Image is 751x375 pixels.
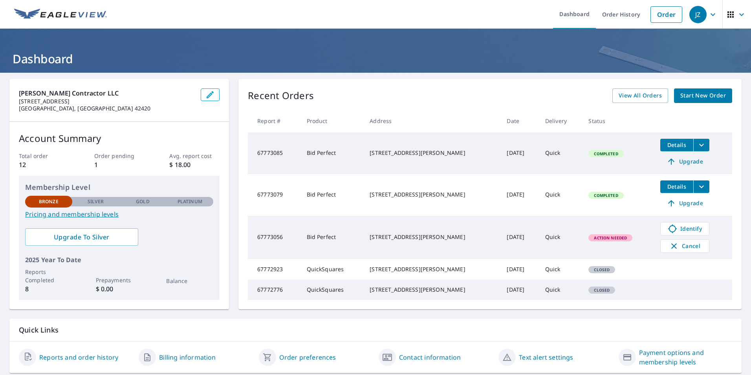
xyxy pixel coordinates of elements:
[300,259,364,279] td: QuickSquares
[94,160,145,169] p: 1
[660,197,709,210] a: Upgrade
[19,160,69,169] p: 12
[363,109,500,132] th: Address
[166,277,213,285] p: Balance
[689,6,707,23] div: JZ
[19,152,69,160] p: Total order
[660,155,709,168] a: Upgrade
[96,276,143,284] p: Prepayments
[500,279,539,300] td: [DATE]
[370,149,494,157] div: [STREET_ADDRESS][PERSON_NAME]
[399,353,461,362] a: Contact information
[589,287,614,293] span: Closed
[19,131,220,145] p: Account Summary
[25,228,138,246] a: Upgrade To Silver
[19,88,194,98] p: [PERSON_NAME] Contractor LLC
[9,51,742,67] h1: Dashboard
[665,183,689,190] span: Details
[248,259,300,279] td: 67772923
[693,180,709,193] button: filesDropdownBtn-67773079
[39,353,118,362] a: Reports and order history
[539,132,582,174] td: Quick
[19,105,194,112] p: [GEOGRAPHIC_DATA], [GEOGRAPHIC_DATA] 42420
[539,174,582,216] td: Quick
[612,88,668,103] a: View All Orders
[169,152,220,160] p: Avg. report cost
[500,132,539,174] td: [DATE]
[279,353,336,362] a: Order preferences
[370,265,494,273] div: [STREET_ADDRESS][PERSON_NAME]
[539,216,582,259] td: Quick
[370,191,494,199] div: [STREET_ADDRESS][PERSON_NAME]
[248,279,300,300] td: 67772776
[25,284,72,294] p: 8
[665,199,705,208] span: Upgrade
[589,193,623,198] span: Completed
[500,174,539,216] td: [DATE]
[639,348,732,367] a: Payment options and membership levels
[370,233,494,241] div: [STREET_ADDRESS][PERSON_NAME]
[300,109,364,132] th: Product
[660,180,693,193] button: detailsBtn-67773079
[94,152,145,160] p: Order pending
[370,286,494,294] div: [STREET_ADDRESS][PERSON_NAME]
[248,174,300,216] td: 67773079
[88,198,104,205] p: Silver
[665,141,689,149] span: Details
[248,132,300,174] td: 67773085
[589,235,632,241] span: Action Needed
[136,198,149,205] p: Gold
[500,216,539,259] td: [DATE]
[19,98,194,105] p: [STREET_ADDRESS]
[25,182,213,193] p: Membership Level
[660,239,709,253] button: Cancel
[669,241,701,251] span: Cancel
[248,88,314,103] p: Recent Orders
[300,132,364,174] td: Bid Perfect
[25,268,72,284] p: Reports Completed
[159,353,216,362] a: Billing information
[248,109,300,132] th: Report #
[539,279,582,300] td: Quick
[500,259,539,279] td: [DATE]
[680,91,726,101] span: Start New Order
[300,216,364,259] td: Bid Perfect
[619,91,662,101] span: View All Orders
[589,267,614,272] span: Closed
[248,216,300,259] td: 67773056
[519,353,573,362] a: Text alert settings
[582,109,654,132] th: Status
[19,325,732,335] p: Quick Links
[31,233,132,241] span: Upgrade To Silver
[650,6,682,23] a: Order
[500,109,539,132] th: Date
[169,160,220,169] p: $ 18.00
[96,284,143,294] p: $ 0.00
[300,279,364,300] td: QuickSquares
[300,174,364,216] td: Bid Perfect
[539,109,582,132] th: Delivery
[660,222,709,235] a: Identify
[539,259,582,279] td: Quick
[674,88,732,103] a: Start New Order
[178,198,202,205] p: Platinum
[665,157,705,166] span: Upgrade
[14,9,107,20] img: EV Logo
[39,198,59,205] p: Bronze
[589,151,623,156] span: Completed
[660,139,693,151] button: detailsBtn-67773085
[25,210,213,219] a: Pricing and membership levels
[665,224,704,233] span: Identify
[693,139,709,151] button: filesDropdownBtn-67773085
[25,255,213,265] p: 2025 Year To Date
